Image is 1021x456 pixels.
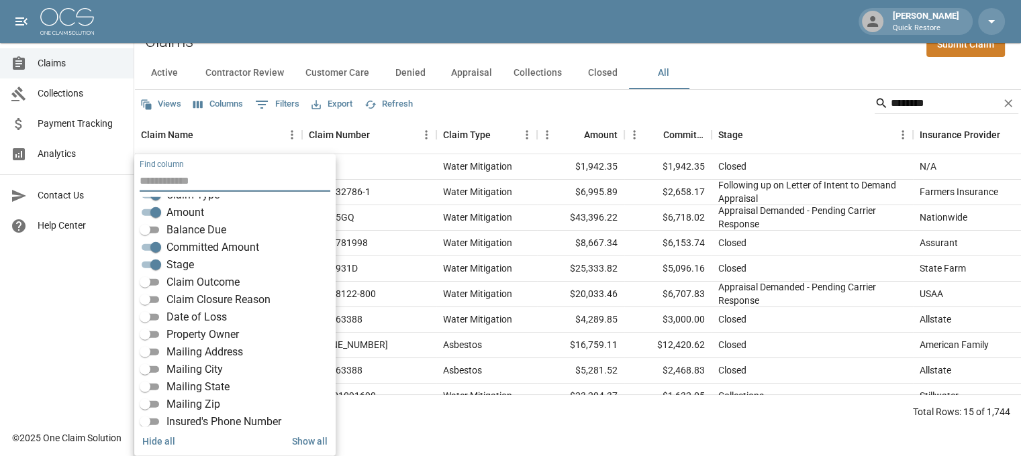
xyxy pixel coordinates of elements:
button: Select columns [190,94,246,115]
div: Closed [718,236,746,249]
button: Clear [998,93,1018,113]
div: Committed Amount [624,116,712,154]
button: All [633,57,693,89]
div: Water Mitigation [443,160,512,173]
div: Appraisal Demanded - Pending Carrier Response [718,280,906,307]
div: $23,204.37 [537,384,624,409]
div: Water Mitigation [443,236,512,249]
div: Allstate [920,363,951,377]
div: Claim Number [309,116,370,154]
button: Menu [282,125,302,145]
span: Balance Due [166,222,226,238]
div: Stage [712,116,913,154]
div: Committed Amount [663,116,705,154]
div: $3,000.00 [624,307,712,333]
button: open drawer [8,8,35,35]
div: dynamic tabs [134,57,1021,89]
div: Asbestos [443,363,482,377]
span: Collections [38,87,123,101]
span: Mailing Zip [166,396,220,412]
button: Appraisal [440,57,503,89]
div: $16,759.11 [537,333,624,358]
div: Water Mitigation [443,211,512,224]
span: Claim Outcome [166,274,240,290]
span: Date of Loss [166,309,227,325]
div: 0744563388 [309,363,362,377]
div: Closed [718,160,746,173]
div: N/A [920,160,936,173]
button: Export [308,94,356,115]
div: $1,942.35 [624,154,712,180]
button: Refresh [361,94,416,115]
span: Mailing State [166,379,230,395]
button: Sort [370,125,389,144]
div: Closed [718,312,746,326]
button: Sort [1000,125,1019,144]
button: Denied [380,57,440,89]
div: $12,420.62 [624,333,712,358]
div: Farmers Insurance [920,185,998,198]
div: Total Rows: 15 of 1,744 [913,405,1010,418]
div: Claim Type [443,116,491,154]
div: 0744563388 [309,312,362,326]
div: $2,468.83 [624,358,712,384]
label: Find column [140,158,184,170]
div: $43,396.22 [537,205,624,231]
div: Collections [718,389,764,402]
div: Stage [718,116,743,154]
div: Nationwide [920,211,967,224]
span: Analytics [38,147,123,161]
button: Customer Care [295,57,380,89]
span: Payment Tracking [38,117,123,131]
div: $6,995.89 [537,180,624,205]
div: $8,667.34 [537,231,624,256]
button: Menu [517,125,537,145]
span: Stage [166,257,194,273]
button: Menu [624,125,644,145]
div: Stillwater [920,389,959,402]
div: Allstate [920,312,951,326]
span: Claim Type [166,187,220,203]
div: 01-007-274-115 [309,338,388,351]
button: Menu [537,125,557,145]
div: Water Mitigation [443,185,512,198]
span: Committed Amount [166,239,259,255]
div: $5,281.52 [537,358,624,384]
div: Closed [718,338,746,351]
button: Show filters [252,94,303,115]
div: Claim Name [134,116,302,154]
button: Sort [193,125,212,144]
button: Closed [573,57,633,89]
div: Water Mitigation [443,287,512,300]
div: Water Mitigation [443,312,512,326]
div: $25,333.82 [537,256,624,282]
div: USAA [920,287,943,300]
div: Water Mitigation [443,262,512,275]
div: 001678122-800 [309,287,376,300]
div: Asbestos [443,338,482,351]
span: Amount [166,205,204,221]
div: Following up on Letter of Intent to Demand Appraisal [718,178,906,205]
span: Contact Us [38,188,123,203]
div: $1,942.35 [537,154,624,180]
div: $6,707.83 [624,282,712,307]
span: Insured's Phone Number [166,414,281,430]
div: Water Mitigation [443,389,512,402]
button: Collections [503,57,573,89]
button: Sort [565,125,584,144]
div: Appraisal Demanded - Pending Carrier Response [718,204,906,231]
span: Mailing City [166,361,223,378]
div: 00104781998 [309,236,368,249]
div: State Farm [920,262,966,275]
button: Contractor Review [195,57,295,89]
button: Sort [743,125,762,144]
div: Assurant [920,236,958,249]
span: Mailing Address [166,344,243,360]
div: Closed [718,363,746,377]
div: 7009032786-1 [309,185,371,198]
button: Menu [416,125,436,145]
div: Select columns [134,154,336,456]
div: HO0001091690 [309,389,376,402]
div: $20,033.46 [537,282,624,307]
div: $6,718.02 [624,205,712,231]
